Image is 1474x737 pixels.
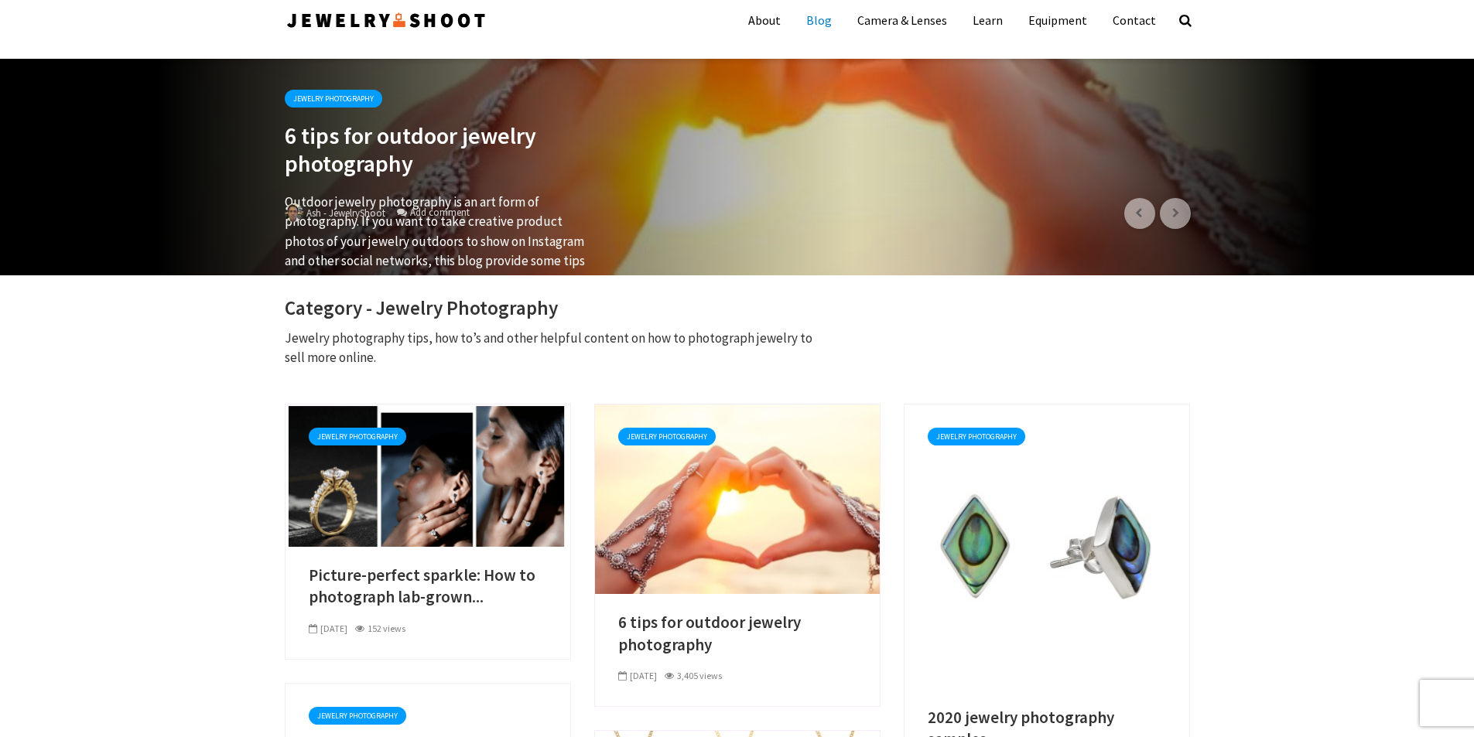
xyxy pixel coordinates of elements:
[355,622,405,636] div: 152 views
[795,5,843,36] a: Blog
[397,206,470,219] a: Add comment
[285,90,382,107] a: Jewelry Photography
[665,669,722,683] div: 3,405 views
[309,707,406,725] a: Jewelry Photography
[905,537,1189,553] a: 2020 jewelry photography samples
[285,8,487,32] img: Jewelry Photographer Bay Area - San Francisco | Nationwide via Mail
[286,466,570,482] a: Picture-perfect sparkle: How to photograph lab-grown diamonds and moissanite rings
[618,670,657,681] span: [DATE]
[309,428,406,445] a: Jewelry Photography
[285,329,828,368] p: Jewelry photography tips, how to’s and other helpful content on how to photograph jewelry to sell...
[309,565,547,609] a: Picture-perfect sparkle: How to photograph lab-grown...
[595,490,880,505] a: 6 tips for outdoor jewelry photography
[846,5,959,36] a: Camera & Lenses
[737,5,792,36] a: About
[285,206,385,220] a: Ash - JewelryShoot
[961,5,1014,36] a: Learn
[285,121,656,177] a: 6 tips for outdoor jewelry photography
[928,428,1025,445] a: Jewelry Photography
[618,428,716,445] a: Jewelry Photography
[1101,5,1168,36] a: Contact
[618,612,857,656] a: 6 tips for outdoor jewelry photography
[309,623,347,634] span: [DATE]
[1017,5,1099,36] a: Equipment
[285,295,558,321] h1: Category - Jewelry Photography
